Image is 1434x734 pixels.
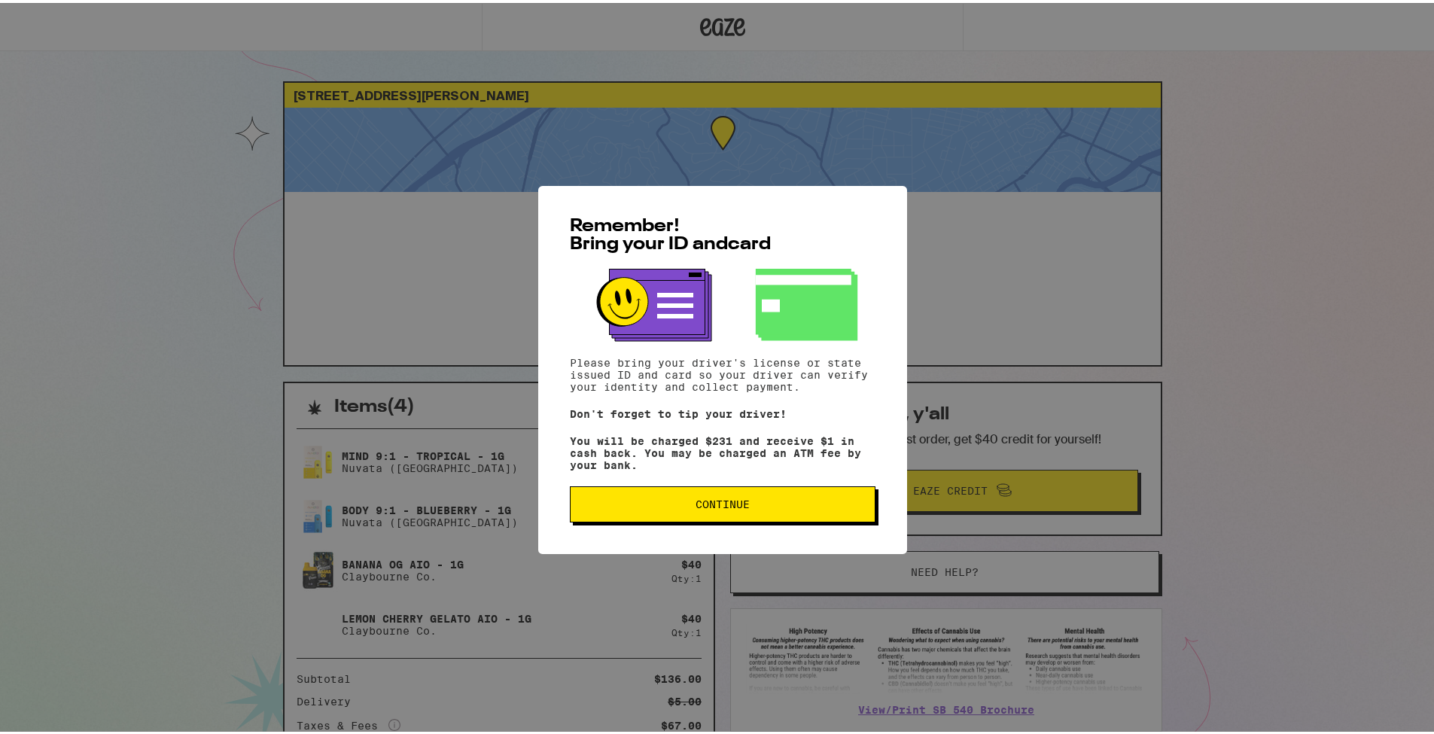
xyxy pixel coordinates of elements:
[9,11,108,23] span: Hi. Need any help?
[570,483,875,519] button: Continue
[570,354,875,390] p: Please bring your driver's license or state issued ID and card so your driver can verify your ide...
[570,432,875,468] p: You will be charged $231 and receive $1 in cash back. You may be charged an ATM fee by your bank.
[570,215,771,251] span: Remember! Bring your ID and card
[696,496,750,507] span: Continue
[570,405,875,417] p: Don't forget to tip your driver!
